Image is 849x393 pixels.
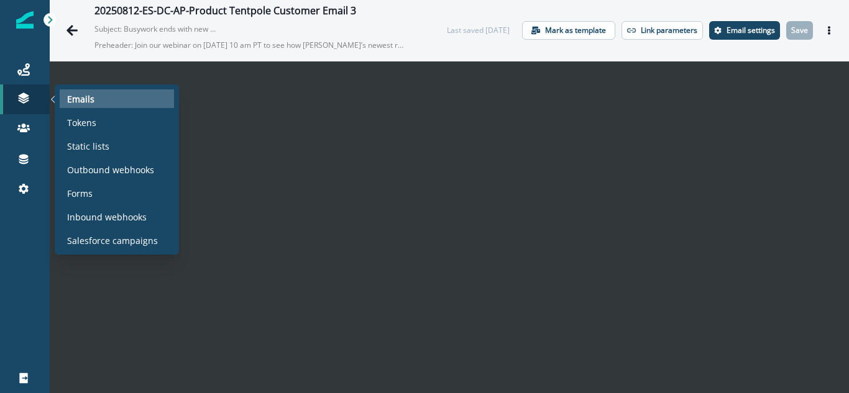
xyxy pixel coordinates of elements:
[447,25,510,36] div: Last saved [DATE]
[709,21,780,40] button: Settings
[67,163,154,176] p: Outbound webhooks
[67,187,93,200] p: Forms
[67,234,158,247] p: Salesforce campaigns
[60,89,174,108] a: Emails
[67,210,147,224] p: Inbound webhooks
[94,35,405,56] p: Preheader: Join our webinar on [DATE] 10 am PT to see how [PERSON_NAME]’s newest releases can hel...
[727,26,775,35] p: Email settings
[67,140,109,153] p: Static lists
[60,184,174,202] a: Forms
[545,26,606,35] p: Mark as template
[16,11,34,29] img: Inflection
[67,116,96,129] p: Tokens
[522,21,615,40] button: Mark as template
[60,231,174,250] a: Salesforce campaigns
[786,21,813,40] button: Save
[94,5,356,19] div: 20250812-ES-DC-AP-Product Tentpole Customer Email 3
[791,26,808,35] p: Save
[94,19,219,35] p: Subject: Busywork ends with new BILL releases. RSVP now.
[819,21,839,40] button: Actions
[67,93,94,106] p: Emails
[622,21,703,40] button: Link parameters
[60,207,174,226] a: Inbound webhooks
[60,18,85,43] button: Go back
[60,113,174,132] a: Tokens
[60,137,174,155] a: Static lists
[641,26,697,35] p: Link parameters
[60,160,174,179] a: Outbound webhooks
